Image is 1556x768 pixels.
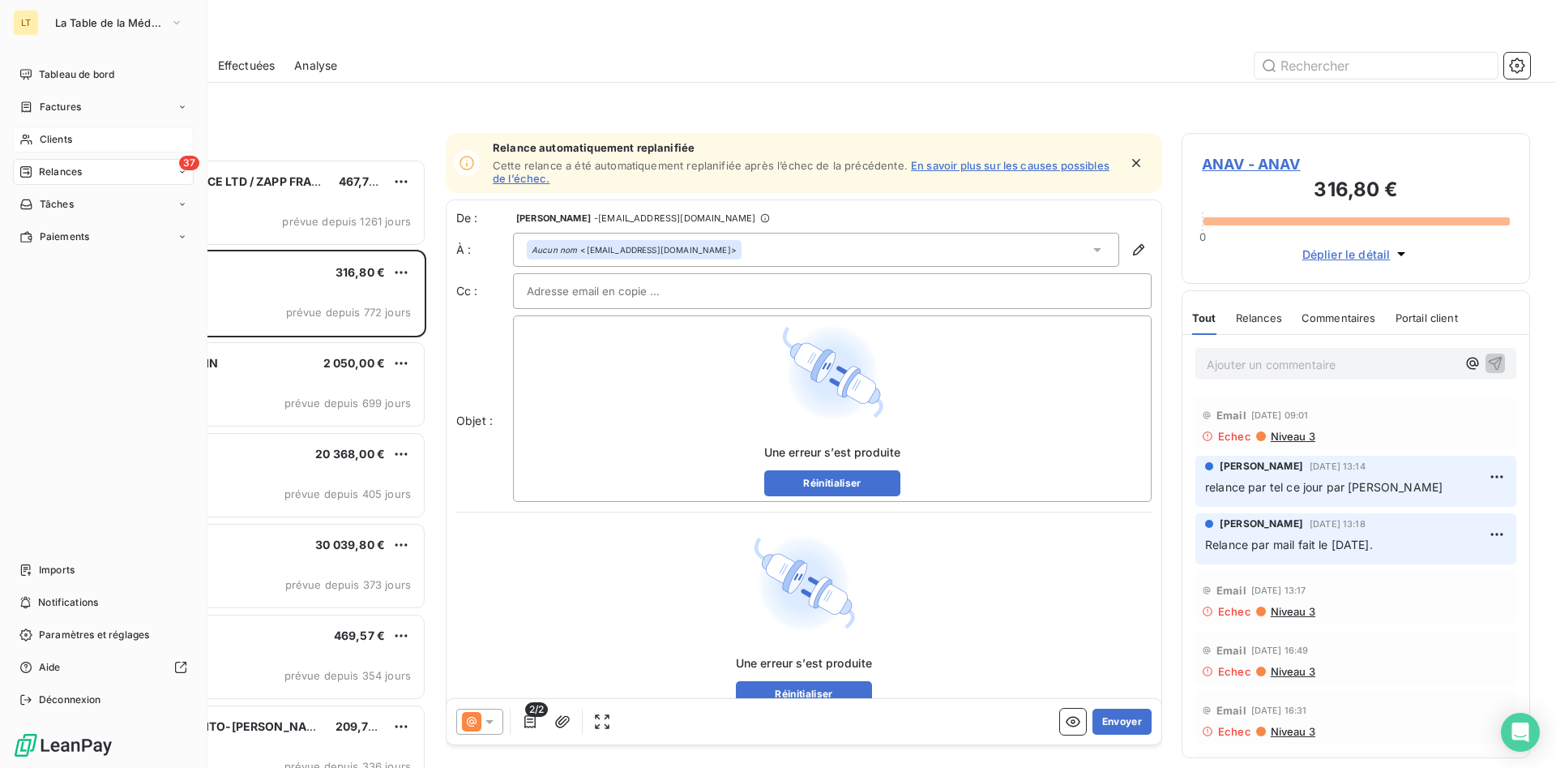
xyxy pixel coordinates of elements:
span: De : [456,210,513,226]
span: [PERSON_NAME] [516,213,591,223]
span: Echec [1218,665,1251,678]
span: Paramètres et réglages [39,628,149,642]
span: Email [1216,644,1246,657]
label: À : [456,242,513,258]
span: prévue depuis 405 jours [284,487,411,500]
span: [DATE] 13:14 [1310,461,1366,471]
span: 209,76 € [336,719,387,733]
span: Analyse [294,58,337,74]
span: 20 368,00 € [315,447,385,461]
span: [DATE] 13:18 [1310,519,1366,529]
span: Relances [39,165,82,179]
button: Réinitialiser [736,681,873,707]
span: Aide [39,660,61,675]
span: Email [1216,704,1246,717]
span: QUICK COMMERCE LTD / ZAPP FRANCE [114,174,336,188]
span: 2 050,00 € [323,356,386,370]
span: [PERSON_NAME] [1220,459,1303,474]
span: Email [1216,409,1246,422]
span: [DATE] 09:01 [1251,410,1309,420]
div: grid [78,159,426,768]
span: Echec [1218,605,1251,618]
h3: 316,80 € [1202,175,1510,208]
button: Déplier le détail [1297,245,1415,264]
span: [DATE] 16:49 [1251,646,1309,655]
span: [DATE] 13:17 [1251,586,1306,595]
span: Déconnexion [39,693,101,707]
img: Logo LeanPay [13,732,113,758]
span: Email [1216,584,1246,597]
span: Niveau 3 [1269,430,1315,443]
input: Rechercher [1255,53,1498,79]
span: Effectuées [218,58,276,74]
div: LT [13,10,39,36]
span: Notifications [38,595,98,610]
span: [PERSON_NAME] [1220,517,1303,531]
span: ANAV - ANAV [1202,153,1510,175]
span: [DATE] 16:31 [1251,706,1307,715]
span: Une erreur s’est produite [764,444,901,461]
div: <[EMAIL_ADDRESS][DOMAIN_NAME]> [532,244,737,255]
span: 2/2 [525,702,548,717]
span: Tableau de bord [39,67,114,82]
span: 467,78 € [339,174,387,188]
a: Aide [13,654,194,680]
span: Commentaires [1302,311,1376,324]
span: Echec [1218,430,1251,443]
span: Déplier le détail [1302,246,1391,263]
span: Clients [40,132,72,147]
span: Tout [1192,311,1216,324]
span: Relance automatiquement replanifiée [493,141,1118,154]
button: Envoyer [1092,709,1152,735]
span: Paiements [40,230,89,244]
span: Niveau 3 [1269,605,1315,618]
span: Objet : [456,414,493,427]
span: Relances [1236,311,1282,324]
span: 469,57 € [334,629,385,642]
input: Adresse email en copie ... [527,279,701,303]
div: Open Intercom Messenger [1501,713,1540,752]
span: Imports [39,563,75,577]
span: 30 039,80 € [315,538,385,551]
span: prévue depuis 699 jours [284,397,411,410]
span: 316,80 € [336,265,385,279]
img: Error [780,321,884,425]
span: Niveau 3 [1269,665,1315,678]
span: - [EMAIL_ADDRESS][DOMAIN_NAME] [594,213,755,223]
span: CAVE L'INCOGNITO-[PERSON_NAME] [114,719,329,733]
em: Aucun nom [532,244,577,255]
span: prévue depuis 354 jours [284,669,411,682]
span: prévue depuis 1261 jours [282,215,411,228]
span: relance par tel ce jour par [PERSON_NAME] [1205,480,1443,494]
span: 0 [1199,230,1206,243]
button: Réinitialiser [764,470,901,496]
span: Niveau 3 [1269,725,1315,738]
span: Une erreur s’est produite [736,655,873,671]
span: Portail client [1396,311,1458,324]
span: 37 [179,156,199,170]
img: Error [752,532,856,636]
span: La Table de la Méditerranée [55,16,164,29]
label: Cc : [456,283,513,299]
span: Relance par mail fait le [DATE]. [1205,538,1373,551]
a: En savoir plus sur les causes possibles de l’échec. [493,159,1109,185]
span: Cette relance a été automatiquement replanifiée après l’échec de la précédente. [493,159,908,172]
span: Factures [40,100,81,114]
span: Echec [1218,725,1251,738]
span: prévue depuis 373 jours [285,578,411,591]
span: Tâches [40,197,74,212]
span: prévue depuis 772 jours [286,306,411,319]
